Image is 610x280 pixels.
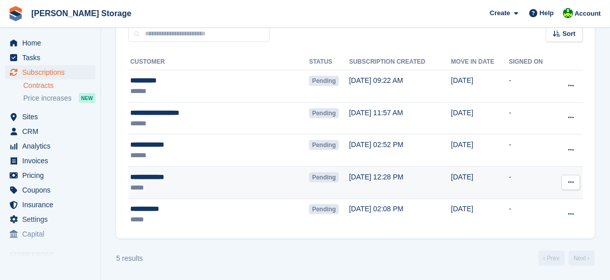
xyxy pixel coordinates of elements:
td: [DATE] [451,102,509,134]
span: Pricing [22,168,83,182]
td: [DATE] 02:52 PM [349,134,451,167]
td: - [509,70,554,103]
a: Previous [538,251,565,266]
a: menu [5,65,95,79]
td: [DATE] [451,166,509,199]
a: menu [5,212,95,226]
span: Sort [563,29,576,39]
span: Storefront [9,250,100,260]
td: [DATE] [451,70,509,103]
span: Pending [309,204,339,214]
a: menu [5,139,95,153]
a: menu [5,154,95,168]
span: Price increases [23,94,72,103]
div: NEW [79,93,95,103]
td: [DATE] 11:57 AM [349,102,451,134]
td: - [509,102,554,134]
a: menu [5,198,95,212]
span: Capital [22,227,83,241]
span: Pending [309,108,339,118]
th: Move in date [451,54,509,70]
a: menu [5,36,95,50]
td: - [509,134,554,167]
td: [DATE] 02:08 PM [349,199,451,230]
a: menu [5,124,95,138]
a: Contracts [23,81,95,90]
span: Analytics [22,139,83,153]
span: Pending [309,172,339,182]
span: Help [540,8,554,18]
span: Pending [309,140,339,150]
span: Home [22,36,83,50]
td: [DATE] [451,199,509,230]
a: menu [5,110,95,124]
th: Customer [128,54,309,70]
img: Claire Wilson [563,8,573,18]
span: CRM [22,124,83,138]
span: Create [490,8,510,18]
a: Next [569,251,595,266]
span: Subscriptions [22,65,83,79]
a: Price increases NEW [23,92,95,104]
th: Subscription created [349,54,451,70]
td: [DATE] 09:22 AM [349,70,451,103]
td: [DATE] [451,134,509,167]
th: Signed on [509,54,554,70]
span: Invoices [22,154,83,168]
td: [DATE] 12:28 PM [349,166,451,199]
td: - [509,166,554,199]
th: Status [309,54,349,70]
span: Settings [22,212,83,226]
div: 5 results [116,253,143,264]
nav: Page [536,251,597,266]
a: menu [5,227,95,241]
a: menu [5,51,95,65]
td: - [509,199,554,230]
a: menu [5,168,95,182]
span: Account [575,9,601,19]
span: Insurance [22,198,83,212]
a: menu [5,183,95,197]
img: stora-icon-8386f47178a22dfd0bd8f6a31ec36ba5ce8667c1dd55bd0f319d3a0aa187defe.svg [8,6,23,21]
span: Coupons [22,183,83,197]
a: [PERSON_NAME] Storage [27,5,135,22]
span: Sites [22,110,83,124]
span: Tasks [22,51,83,65]
span: Pending [309,76,339,86]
